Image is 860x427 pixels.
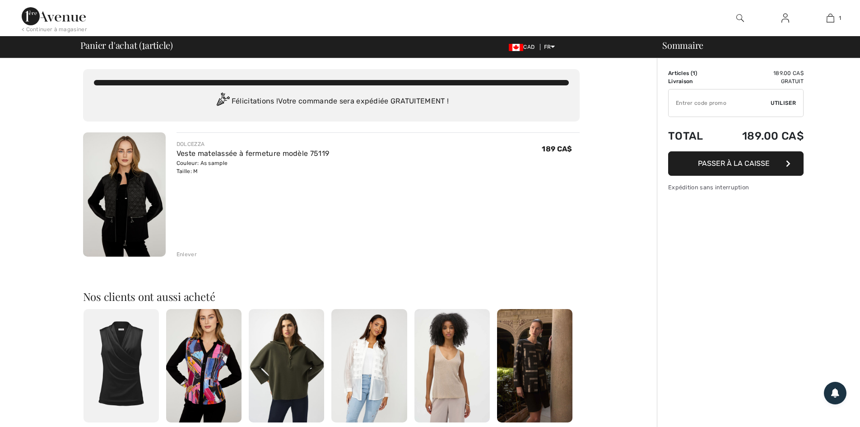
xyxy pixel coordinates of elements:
input: Code promo [669,89,771,117]
img: Chemise Boutonnée à Carreaux modèle 256817U [331,309,407,422]
h2: Nos clients ont aussi acheté [83,291,580,302]
img: Canadian Dollar [509,44,523,51]
img: Pull à Col V Scintillant modèle 252915 [414,309,490,422]
img: Chemise Formelle à Motif Géométrique modèle 253929 [497,309,572,422]
span: 1 [693,70,695,76]
span: FR [544,44,555,50]
td: Articles ( ) [668,69,717,77]
td: Livraison [668,77,717,85]
a: Se connecter [774,13,796,24]
img: Veste matelassée à fermeture modèle 75119 [83,132,166,257]
td: 189.00 CA$ [717,121,804,151]
img: Mes infos [781,13,789,23]
span: Passer à la caisse [698,159,770,168]
div: DOLCEZZA [177,140,329,148]
span: 1 [839,14,841,22]
img: recherche [736,13,744,23]
img: Congratulation2.svg [214,93,232,111]
div: Expédition sans interruption [668,183,804,192]
div: Enlever [177,250,197,258]
img: 1ère Avenue [22,7,86,25]
div: Sommaire [651,41,855,50]
div: Couleur: As sample Taille: M [177,159,329,175]
img: Pull Décontracté Col V modèle 254215 [84,309,159,422]
span: Utiliser [771,99,796,107]
span: CAD [509,44,538,50]
a: 1 [808,13,852,23]
a: Veste matelassée à fermeture modèle 75119 [177,149,329,158]
td: 189.00 CA$ [717,69,804,77]
img: Veste Zippée Décontractée modèle 253963 [249,309,324,422]
span: 1 [142,38,145,50]
button: Passer à la caisse [668,151,804,176]
span: 189 CA$ [542,145,572,153]
img: Mon panier [827,13,834,23]
img: Chemise Décontractée à Motifs Abstraits modèle 75623 [166,309,242,422]
span: Panier d'achat ( article) [80,41,173,50]
td: Gratuit [717,77,804,85]
td: Total [668,121,717,151]
div: Félicitations ! Votre commande sera expédiée GRATUITEMENT ! [94,93,569,111]
div: < Continuer à magasiner [22,25,87,33]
